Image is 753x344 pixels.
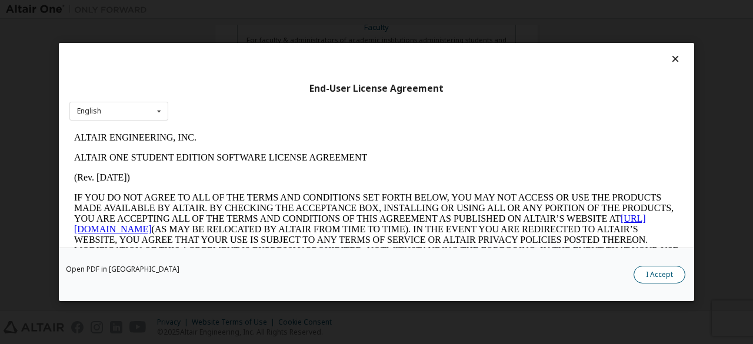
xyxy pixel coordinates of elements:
p: IF YOU DO NOT AGREE TO ALL OF THE TERMS AND CONDITIONS SET FORTH BELOW, YOU MAY NOT ACCESS OR USE... [5,65,609,149]
button: I Accept [634,266,685,283]
a: [URL][DOMAIN_NAME] [5,86,577,106]
div: End-User License Agreement [69,83,684,95]
div: English [77,108,101,115]
a: Open PDF in [GEOGRAPHIC_DATA] [66,266,179,273]
p: ALTAIR ONE STUDENT EDITION SOFTWARE LICENSE AGREEMENT [5,25,609,35]
p: ALTAIR ENGINEERING, INC. [5,5,609,15]
p: (Rev. [DATE]) [5,45,609,55]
